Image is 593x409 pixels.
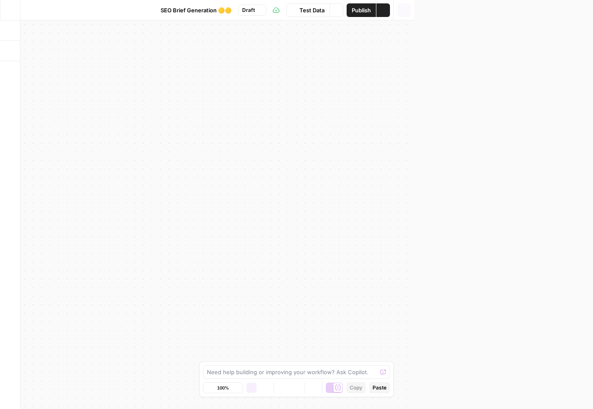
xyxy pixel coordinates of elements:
button: Publish [347,3,376,17]
span: Copy [350,384,362,392]
span: Draft [242,6,255,14]
button: Draft [238,5,266,16]
button: SEO Brief Generation 🟡🟡 [148,3,237,17]
span: SEO Brief Generation 🟡🟡 [161,6,232,14]
button: Paste [369,382,390,393]
span: Test Data [299,6,325,14]
span: Publish [352,6,371,14]
span: 100% [217,384,229,391]
span: Paste [373,384,387,392]
button: Copy [346,382,366,393]
button: Test Data [286,3,330,17]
